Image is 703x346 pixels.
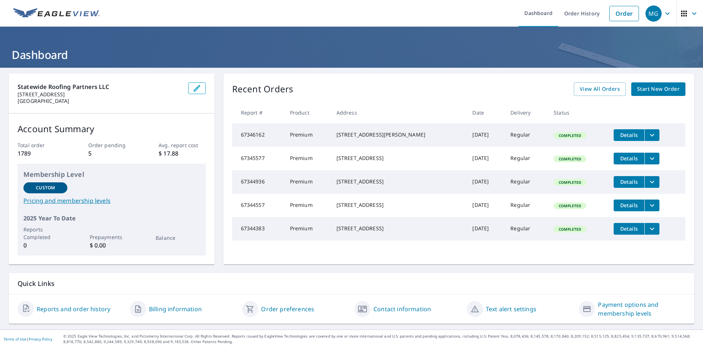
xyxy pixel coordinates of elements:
p: Membership Level [23,170,200,179]
a: Billing information [149,305,202,313]
div: MG [646,5,662,22]
div: [STREET_ADDRESS] [336,178,461,185]
span: Details [618,225,640,232]
a: Text alert settings [486,305,536,313]
th: Product [284,102,331,123]
div: [STREET_ADDRESS] [336,225,461,232]
span: Start New Order [637,85,680,94]
button: detailsBtn-67344557 [614,200,644,211]
button: filesDropdownBtn-67344936 [644,176,659,188]
p: 0 [23,241,67,250]
th: Address [331,102,467,123]
td: Premium [284,194,331,217]
td: Regular [505,217,548,241]
button: filesDropdownBtn-67346162 [644,129,659,141]
span: Details [618,178,640,185]
td: Premium [284,170,331,194]
p: 5 [88,149,135,158]
div: [STREET_ADDRESS][PERSON_NAME] [336,131,461,138]
span: Completed [554,180,585,185]
td: Premium [284,217,331,241]
p: Statewide Roofing Partners LLC [18,82,182,91]
p: Total order [18,141,64,149]
td: Regular [505,194,548,217]
p: $ 0.00 [90,241,134,250]
td: [DATE] [466,194,505,217]
button: filesDropdownBtn-67345577 [644,153,659,164]
button: filesDropdownBtn-67344383 [644,223,659,235]
p: Account Summary [18,122,206,135]
td: Regular [505,147,548,170]
span: View All Orders [580,85,620,94]
p: $ 17.88 [159,149,205,158]
span: Completed [554,133,585,138]
a: Order preferences [261,305,314,313]
p: Avg. report cost [159,141,205,149]
span: Completed [554,156,585,161]
span: Details [618,155,640,162]
button: detailsBtn-67344383 [614,223,644,235]
span: Details [618,131,640,138]
td: 67346162 [232,123,284,147]
th: Date [466,102,505,123]
td: Regular [505,170,548,194]
a: Payment options and membership levels [598,300,685,318]
p: Custom [36,185,55,191]
span: Completed [554,203,585,208]
p: Prepayments [90,233,134,241]
img: EV Logo [13,8,100,19]
p: 1789 [18,149,64,158]
th: Status [548,102,608,123]
p: © 2025 Eagle View Technologies, Inc. and Pictometry International Corp. All Rights Reserved. Repo... [63,334,699,345]
a: Pricing and membership levels [23,196,200,205]
p: [STREET_ADDRESS] [18,91,182,98]
th: Report # [232,102,284,123]
td: [DATE] [466,170,505,194]
span: Completed [554,227,585,232]
th: Delivery [505,102,548,123]
td: Premium [284,147,331,170]
td: 67345577 [232,147,284,170]
button: detailsBtn-67344936 [614,176,644,188]
button: detailsBtn-67345577 [614,153,644,164]
td: 67344557 [232,194,284,217]
td: [DATE] [466,123,505,147]
a: Contact information [373,305,431,313]
p: | [4,337,52,341]
a: Start New Order [631,82,685,96]
div: [STREET_ADDRESS] [336,155,461,162]
td: 67344936 [232,170,284,194]
p: Quick Links [18,279,685,288]
p: Order pending [88,141,135,149]
div: [STREET_ADDRESS] [336,201,461,209]
a: View All Orders [574,82,626,96]
td: 67344383 [232,217,284,241]
h1: Dashboard [9,47,694,62]
a: Reports and order history [37,305,110,313]
p: Balance [156,234,200,242]
p: [GEOGRAPHIC_DATA] [18,98,182,104]
p: 2025 Year To Date [23,214,200,223]
p: Recent Orders [232,82,294,96]
td: [DATE] [466,217,505,241]
span: Details [618,202,640,209]
a: Privacy Policy [29,336,52,342]
p: Reports Completed [23,226,67,241]
button: filesDropdownBtn-67344557 [644,200,659,211]
a: Terms of Use [4,336,26,342]
a: Order [609,6,639,21]
td: Regular [505,123,548,147]
button: detailsBtn-67346162 [614,129,644,141]
td: [DATE] [466,147,505,170]
td: Premium [284,123,331,147]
